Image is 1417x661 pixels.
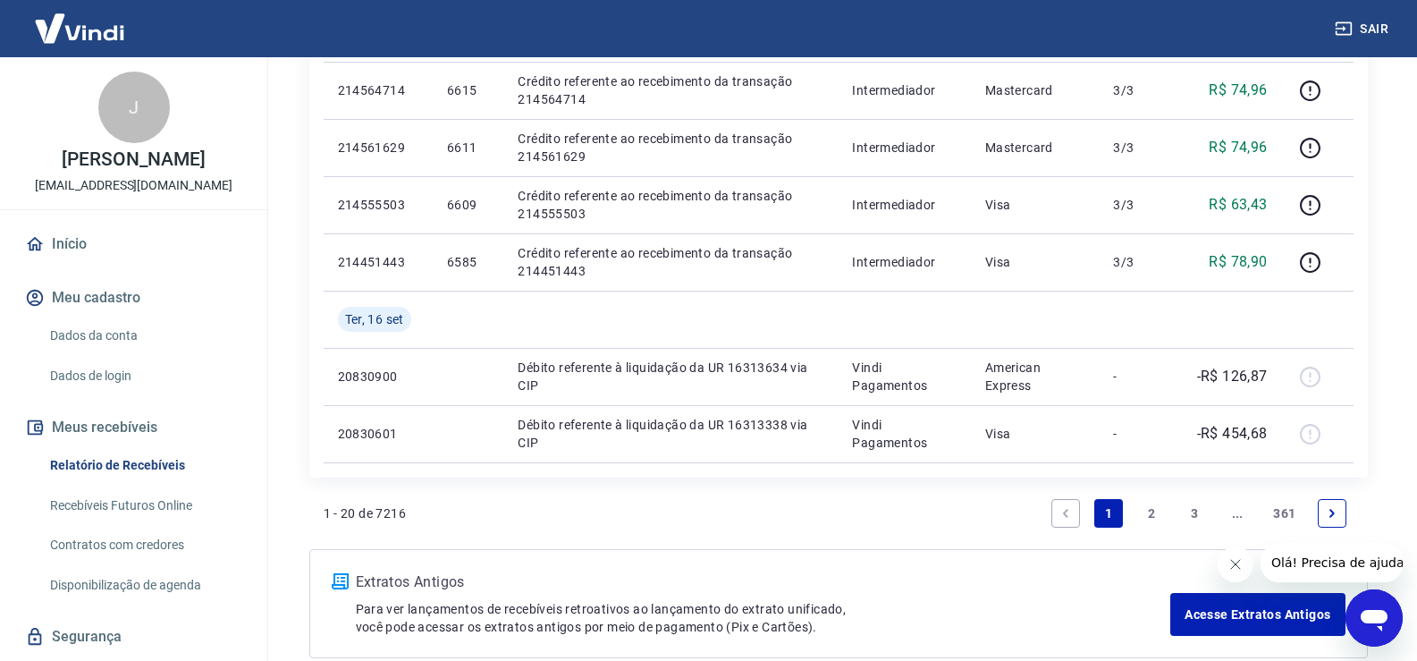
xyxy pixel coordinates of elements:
[518,416,823,452] p: Débito referente à liquidação da UR 16313338 via CIP
[1218,547,1253,582] iframe: Fechar mensagem
[345,310,404,328] span: Ter, 16 set
[852,196,956,214] p: Intermediador
[852,416,956,452] p: Vindi Pagamentos
[43,527,246,564] a: Contratos com credores
[1113,139,1166,157] p: 3/3
[43,567,246,604] a: Disponibilização de agenda
[21,1,138,55] img: Vindi
[338,425,418,443] p: 20830601
[1180,499,1209,528] a: Page 3
[518,244,823,280] p: Crédito referente ao recebimento da transação 214451443
[1113,368,1166,386] p: -
[338,196,418,214] p: 214555503
[62,150,205,169] p: [PERSON_NAME]
[985,81,1085,99] p: Mastercard
[324,504,407,522] p: 1 - 20 de 7216
[852,359,956,394] p: Vindi Pagamentos
[21,617,246,657] a: Segurança
[447,81,489,99] p: 6615
[1318,499,1346,528] a: Next page
[1209,251,1267,273] p: R$ 78,90
[21,225,246,264] a: Início
[43,318,246,354] a: Dados da conta
[985,253,1085,271] p: Visa
[852,139,956,157] p: Intermediador
[985,196,1085,214] p: Visa
[43,447,246,484] a: Relatório de Recebíveis
[1209,194,1267,216] p: R$ 63,43
[518,130,823,165] p: Crédito referente ao recebimento da transação 214561629
[447,253,489,271] p: 6585
[1044,492,1353,535] ul: Pagination
[518,187,823,223] p: Crédito referente ao recebimento da transação 214555503
[1051,499,1080,528] a: Previous page
[852,253,956,271] p: Intermediador
[1113,81,1166,99] p: 3/3
[985,425,1085,443] p: Visa
[1113,425,1166,443] p: -
[21,408,246,447] button: Meus recebíveis
[1113,196,1166,214] p: 3/3
[11,13,150,27] span: Olá! Precisa de ajuda?
[1094,499,1123,528] a: Page 1 is your current page
[1170,593,1345,636] a: Acesse Extratos Antigos
[356,600,1171,636] p: Para ver lançamentos de recebíveis retroativos ao lançamento do extrato unificado, você pode aces...
[1266,499,1303,528] a: Page 361
[985,139,1085,157] p: Mastercard
[1331,13,1396,46] button: Sair
[985,359,1085,394] p: American Express
[338,253,418,271] p: 214451443
[43,358,246,394] a: Dados de login
[35,176,232,195] p: [EMAIL_ADDRESS][DOMAIN_NAME]
[447,196,489,214] p: 6609
[338,368,418,386] p: 20830900
[1209,80,1267,101] p: R$ 74,96
[447,139,489,157] p: 6611
[1197,366,1268,387] p: -R$ 126,87
[1345,589,1403,647] iframe: Botão para abrir a janela de mensagens
[98,72,170,143] div: J
[1113,253,1166,271] p: 3/3
[518,72,823,108] p: Crédito referente ao recebimento da transação 214564714
[338,81,418,99] p: 214564714
[1223,499,1252,528] a: Jump forward
[332,573,349,589] img: ícone
[852,81,956,99] p: Intermediador
[21,278,246,318] button: Meu cadastro
[43,487,246,524] a: Recebíveis Futuros Online
[1261,543,1403,582] iframe: Mensagem da empresa
[1137,499,1166,528] a: Page 2
[1197,423,1268,445] p: -R$ 454,68
[356,572,1171,593] p: Extratos Antigos
[1209,137,1267,158] p: R$ 74,96
[518,359,823,394] p: Débito referente à liquidação da UR 16313634 via CIP
[338,139,418,157] p: 214561629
